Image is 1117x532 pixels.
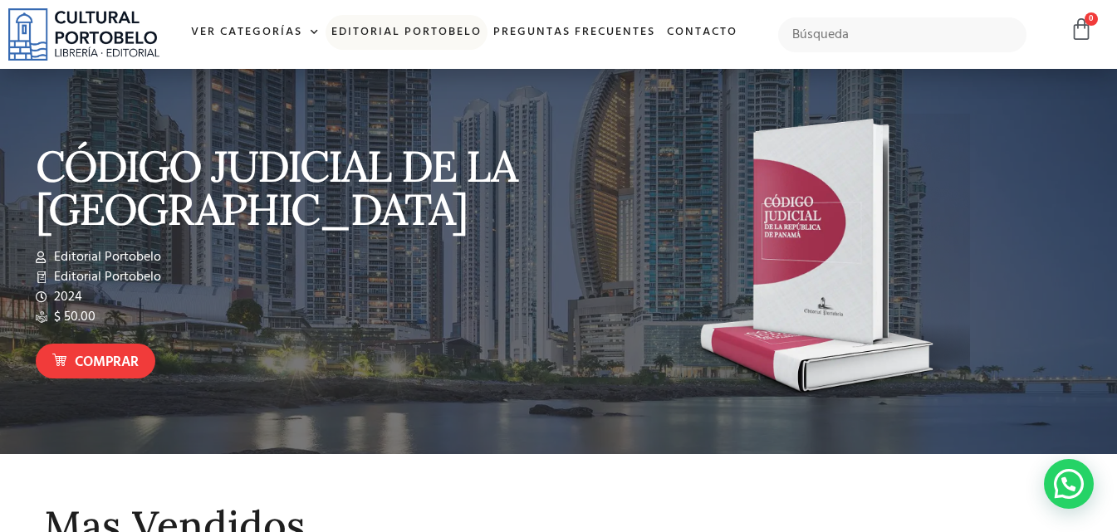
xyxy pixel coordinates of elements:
a: Editorial Portobelo [326,15,487,51]
div: WhatsApp contact [1044,459,1094,509]
a: Contacto [661,15,743,51]
span: Editorial Portobelo [50,247,161,267]
span: Comprar [75,352,139,373]
span: $ 50.00 [50,307,96,327]
a: Ver Categorías [185,15,326,51]
input: Búsqueda [778,17,1026,52]
span: 0 [1085,12,1098,26]
a: Preguntas frecuentes [487,15,661,51]
a: Comprar [36,344,155,379]
span: Editorial Portobelo [50,267,161,287]
p: CÓDIGO JUDICIAL DE LA [GEOGRAPHIC_DATA] [36,144,551,231]
span: 2024 [50,287,82,307]
a: 0 [1070,17,1093,41]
